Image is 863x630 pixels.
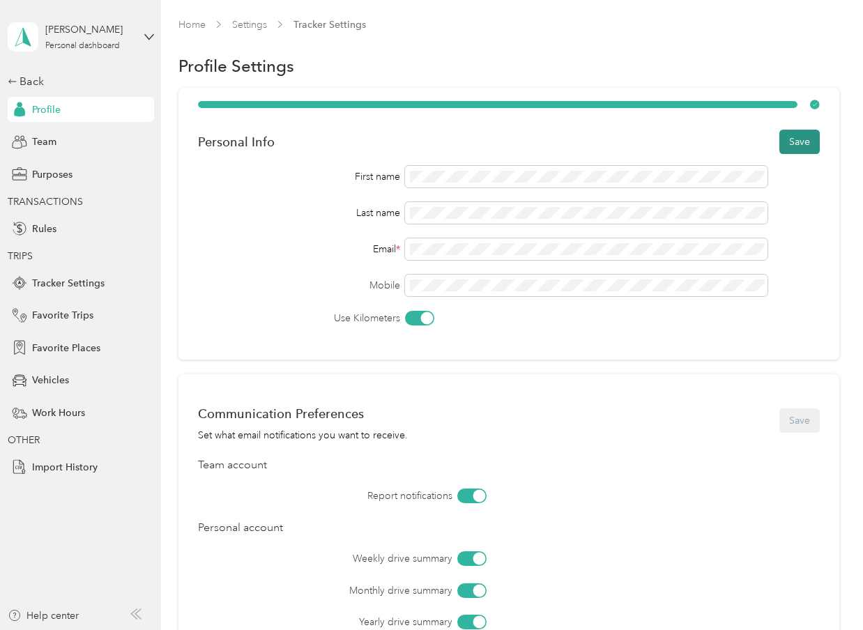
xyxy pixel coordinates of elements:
[178,59,294,73] h1: Profile Settings
[32,308,93,323] span: Favorite Trips
[198,278,400,293] label: Mobile
[276,489,452,503] label: Report notifications
[293,17,366,32] span: Tracker Settings
[178,19,206,31] a: Home
[45,42,120,50] div: Personal dashboard
[276,615,452,629] label: Yearly drive summary
[32,460,98,475] span: Import History
[8,196,83,208] span: TRANSACTIONS
[32,135,56,149] span: Team
[198,311,400,325] label: Use Kilometers
[32,373,69,387] span: Vehicles
[32,167,72,182] span: Purposes
[32,276,105,291] span: Tracker Settings
[198,206,400,220] div: Last name
[198,457,820,474] div: Team account
[198,242,400,256] div: Email
[198,428,408,443] div: Set what email notifications you want to receive.
[198,169,400,184] div: First name
[785,552,863,630] iframe: Everlance-gr Chat Button Frame
[232,19,267,31] a: Settings
[198,406,408,421] div: Communication Preferences
[32,102,61,117] span: Profile
[276,551,452,566] label: Weekly drive summary
[198,135,275,149] div: Personal Info
[276,583,452,598] label: Monthly drive summary
[779,130,820,154] button: Save
[32,406,85,420] span: Work Hours
[8,608,79,623] button: Help center
[198,520,820,537] div: Personal account
[32,222,56,236] span: Rules
[32,341,100,355] span: Favorite Places
[8,73,147,90] div: Back
[8,434,40,446] span: OTHER
[45,22,132,37] div: [PERSON_NAME]
[8,250,33,262] span: TRIPS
